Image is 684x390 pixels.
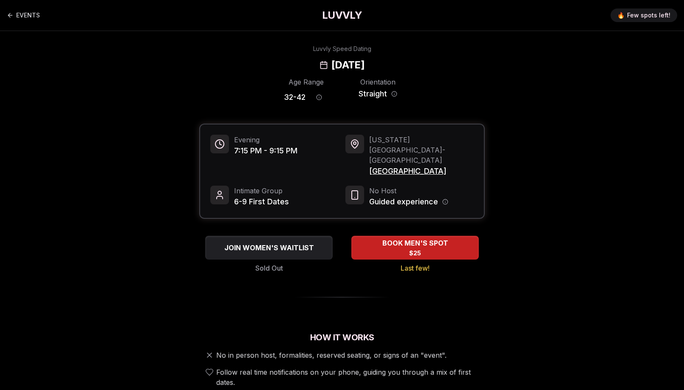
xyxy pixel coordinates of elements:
h2: How It Works [199,331,485,343]
a: Back to events [7,7,40,24]
span: Follow real time notifications on your phone, guiding you through a mix of first dates. [216,367,481,387]
span: Intimate Group [234,186,289,196]
span: 32 - 42 [284,91,305,103]
a: LUVVLY [322,8,362,22]
button: JOIN WOMEN'S WAITLIST - Sold Out [205,236,333,260]
span: Last few! [401,263,430,273]
span: 7:15 PM - 9:15 PM [234,145,297,157]
span: No in person host, formalities, reserved seating, or signs of an "event". [216,350,447,360]
button: Orientation information [391,91,397,97]
span: JOIN WOMEN'S WAITLIST [223,243,316,253]
button: BOOK MEN'S SPOT - Last few! [351,236,479,260]
div: Age Range [284,77,328,87]
span: Sold Out [255,263,283,273]
span: 6-9 First Dates [234,196,289,208]
button: Host information [442,199,448,205]
span: 🔥 [617,11,625,20]
span: [GEOGRAPHIC_DATA] [369,165,474,177]
span: Few spots left! [627,11,670,20]
div: Luvvly Speed Dating [313,45,371,53]
div: Orientation [356,77,400,87]
span: BOOK MEN'S SPOT [381,238,450,248]
span: [US_STATE][GEOGRAPHIC_DATA] - [GEOGRAPHIC_DATA] [369,135,474,165]
span: $25 [409,249,421,257]
button: Age range information [310,88,328,107]
span: No Host [369,186,448,196]
span: Straight [359,88,387,100]
span: Evening [234,135,297,145]
h2: [DATE] [331,58,365,72]
span: Guided experience [369,196,438,208]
